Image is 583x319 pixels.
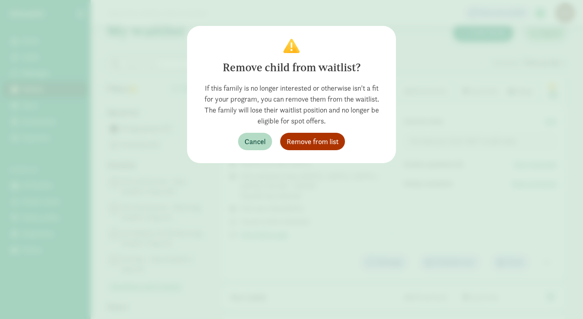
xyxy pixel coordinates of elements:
[200,83,383,126] div: If this family is no longer interested or otherwise isn't a fit for your program, you can remove ...
[283,39,300,53] img: Confirm
[287,136,338,147] span: Remove from list
[238,133,272,150] button: Cancel
[200,60,383,76] div: Remove child from waitlist?
[280,133,345,150] button: Remove from list
[245,136,266,147] span: Cancel
[543,280,583,319] iframe: Chat Widget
